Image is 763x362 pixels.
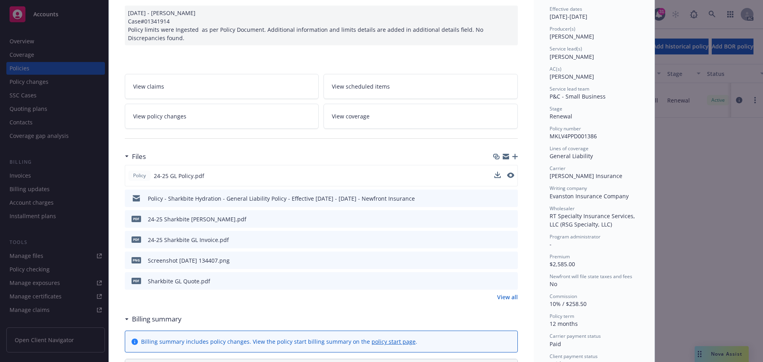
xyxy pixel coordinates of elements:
[125,104,319,129] a: View policy changes
[550,132,597,140] span: MKLV4PPD001386
[550,33,594,40] span: [PERSON_NAME]
[550,45,582,52] span: Service lead(s)
[550,25,575,32] span: Producer(s)
[550,85,589,92] span: Service lead team
[132,172,147,179] span: Policy
[550,172,622,180] span: [PERSON_NAME] Insurance
[154,172,204,180] span: 24-25 GL Policy.pdf
[148,236,229,244] div: 24-25 Sharkbite GL Invoice.pdf
[148,194,415,203] div: Policy - Sharkbite Hydration - General Liability Policy - Effective [DATE] - [DATE] - Newfront In...
[550,125,581,132] span: Policy number
[332,112,370,120] span: View coverage
[550,145,589,152] span: Lines of coverage
[497,293,518,301] a: View all
[550,73,594,80] span: [PERSON_NAME]
[550,293,577,300] span: Commission
[550,280,557,288] span: No
[495,215,501,223] button: download file
[507,277,515,285] button: preview file
[550,340,561,348] span: Paid
[495,194,501,203] button: download file
[323,74,518,99] a: View scheduled items
[550,353,598,360] span: Client payment status
[141,337,417,346] div: Billing summary includes policy changes. View the policy start billing summary on the .
[332,82,390,91] span: View scheduled items
[550,233,600,240] span: Program administrator
[132,216,141,222] span: pdf
[507,194,515,203] button: preview file
[550,66,562,72] span: AC(s)
[132,236,141,242] span: pdf
[495,236,501,244] button: download file
[550,185,587,192] span: Writing company
[550,300,587,308] span: 10% / $258.50
[507,172,514,178] button: preview file
[494,172,501,178] button: download file
[507,236,515,244] button: preview file
[550,253,570,260] span: Premium
[550,152,639,160] div: General Liability
[550,205,575,212] span: Wholesaler
[550,260,575,268] span: $2,585.00
[507,172,514,180] button: preview file
[125,314,182,324] div: Billing summary
[132,314,182,324] h3: Billing summary
[133,112,186,120] span: View policy changes
[494,172,501,180] button: download file
[550,112,572,120] span: Renewal
[507,215,515,223] button: preview file
[125,151,146,162] div: Files
[125,74,319,99] a: View claims
[133,82,164,91] span: View claims
[372,338,416,345] a: policy start page
[132,278,141,284] span: pdf
[550,240,552,248] span: -
[495,256,501,265] button: download file
[550,212,637,228] span: RT Specialty Insurance Services, LLC (RSG Specialty, LLC)
[550,105,562,112] span: Stage
[550,6,582,12] span: Effective dates
[323,104,518,129] a: View coverage
[550,313,574,319] span: Policy term
[550,6,639,21] div: [DATE] - [DATE]
[507,256,515,265] button: preview file
[148,215,246,223] div: 24-25 Sharkbite [PERSON_NAME].pdf
[132,151,146,162] h3: Files
[550,53,594,60] span: [PERSON_NAME]
[148,256,230,265] div: Screenshot [DATE] 134407.png
[125,6,518,45] div: [DATE] - [PERSON_NAME] Case#01341914 Policy limits were Ingested as per Policy Document. Addition...
[495,277,501,285] button: download file
[550,320,578,327] span: 12 months
[550,333,601,339] span: Carrier payment status
[148,277,210,285] div: Sharkbite GL Quote.pdf
[550,273,632,280] span: Newfront will file state taxes and fees
[550,93,606,100] span: P&C - Small Business
[550,192,629,200] span: Evanston Insurance Company
[132,257,141,263] span: png
[550,165,565,172] span: Carrier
